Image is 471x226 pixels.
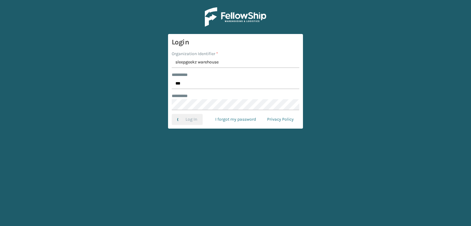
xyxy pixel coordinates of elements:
h3: Login [172,38,299,47]
a: I forgot my password [210,114,262,125]
label: Organization Identifier [172,51,218,57]
img: Logo [205,7,266,27]
a: Privacy Policy [262,114,299,125]
button: Log In [172,114,203,125]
